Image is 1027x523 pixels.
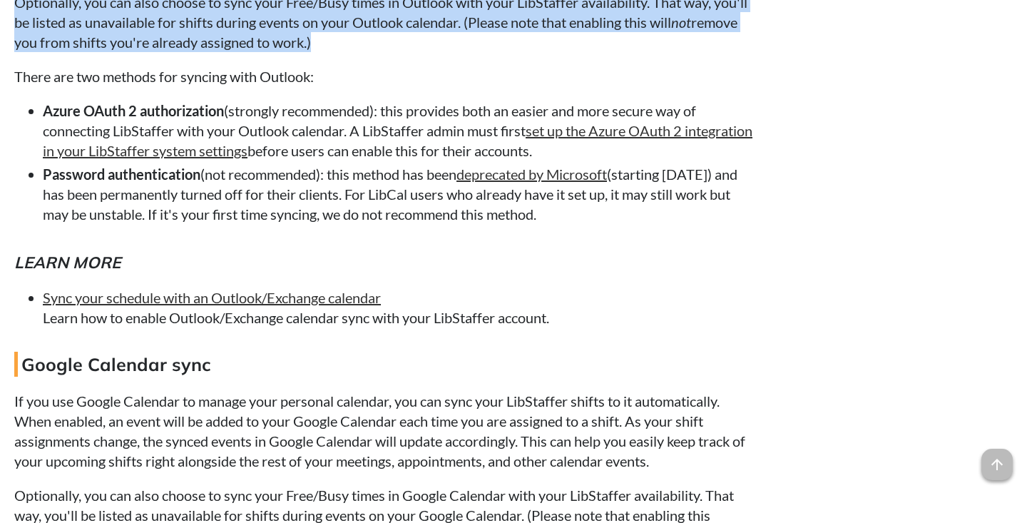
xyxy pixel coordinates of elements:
li: (strongly recommended): this provides both an easier and more secure way of connecting LibStaffer... [43,101,752,161]
p: If you use Google Calendar to manage your personal calendar, you can sync your LibStaffer shifts ... [14,391,752,471]
span: arrow_upward [981,449,1013,480]
a: Sync your schedule with an Outlook/Exchange calendar [43,289,381,306]
strong: Password authentication [43,166,200,183]
p: There are two methods for syncing with Outlook: [14,66,752,86]
em: not [671,14,691,31]
h5: Learn more [14,251,752,274]
a: arrow_upward [981,450,1013,467]
li: (not recommended): this method has been (starting [DATE]) and has been permanently turned off for... [43,164,752,224]
a: deprecated by Microsoft [456,166,607,183]
strong: Azure OAuth 2 authorization [43,102,224,119]
li: Learn how to enable Outlook/Exchange calendar sync with your LibStaffer account. [43,288,752,327]
h4: Google Calendar sync [14,352,752,377]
